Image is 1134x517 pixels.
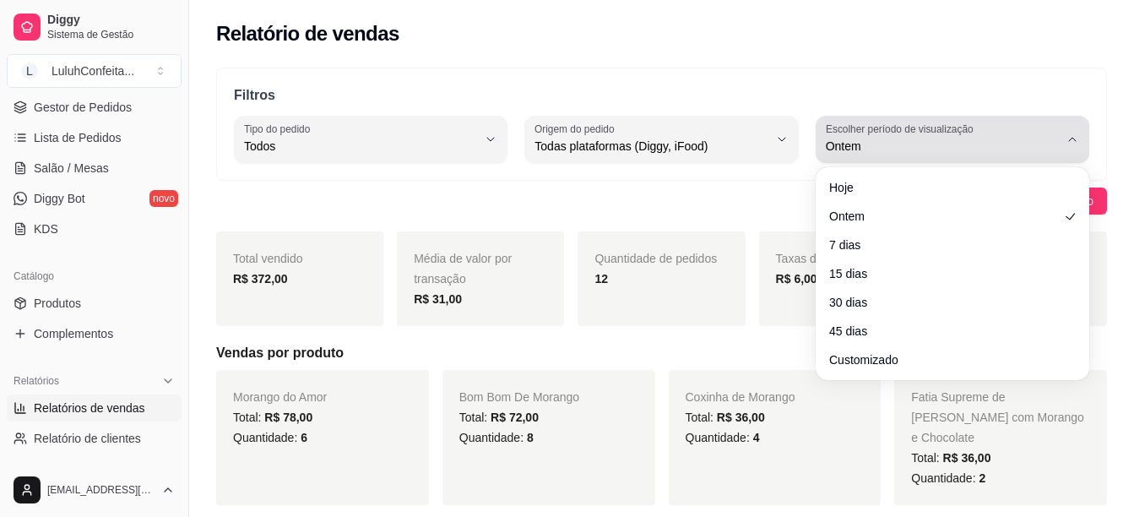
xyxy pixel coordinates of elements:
[459,431,534,444] span: Quantidade:
[911,390,1084,444] span: Fatia Supreme de [PERSON_NAME] com Morango e Chocolate
[34,129,122,146] span: Lista de Pedidos
[216,20,399,47] h2: Relatório de vendas
[233,431,307,444] span: Quantidade:
[753,431,760,444] span: 4
[34,160,109,177] span: Salão / Mesas
[233,390,327,404] span: Morango do Amor
[264,411,312,424] span: R$ 78,00
[34,325,113,342] span: Complementos
[301,431,307,444] span: 6
[829,237,1059,253] span: 7 dias
[34,400,145,416] span: Relatórios de vendas
[686,411,765,424] span: Total:
[234,85,1089,106] p: Filtros
[594,272,608,286] strong: 12
[34,190,85,207] span: Diggy Bot
[491,411,539,424] span: R$ 72,00
[979,471,985,485] span: 2
[21,63,38,79] span: L
[717,411,765,424] span: R$ 36,00
[826,138,1059,155] span: Ontem
[34,99,132,116] span: Gestor de Pedidos
[829,179,1059,196] span: Hoje
[829,323,1059,340] span: 45 dias
[911,451,990,465] span: Total:
[52,63,134,79] div: LuluhConfeita ...
[829,294,1059,311] span: 30 dias
[233,272,288,286] strong: R$ 372,00
[34,430,141,447] span: Relatório de clientes
[459,411,539,424] span: Total:
[216,343,1107,363] h5: Vendas por produto
[534,122,620,136] label: Origem do pedido
[527,431,534,444] span: 8
[47,28,175,41] span: Sistema de Gestão
[47,483,155,497] span: [EMAIL_ADDRESS][PERSON_NAME][DOMAIN_NAME]
[414,252,512,286] span: Média de valor por transação
[829,351,1059,368] span: Customizado
[233,411,312,424] span: Total:
[7,54,182,88] button: Select a team
[594,252,717,265] span: Quantidade de pedidos
[686,431,760,444] span: Quantidade:
[34,460,136,477] span: Relatório de mesas
[414,292,462,306] strong: R$ 31,00
[829,265,1059,282] span: 15 dias
[943,451,991,465] span: R$ 36,00
[244,122,316,136] label: Tipo do pedido
[911,471,985,485] span: Quantidade:
[776,272,817,286] strong: R$ 6,00
[826,122,979,136] label: Escolher período de visualização
[244,138,477,155] span: Todos
[14,374,59,388] span: Relatórios
[47,13,175,28] span: Diggy
[34,220,58,237] span: KDS
[776,252,866,265] span: Taxas de entrega
[233,252,303,265] span: Total vendido
[686,390,795,404] span: Coxinha de Morango
[534,138,768,155] span: Todas plataformas (Diggy, iFood)
[829,208,1059,225] span: Ontem
[34,295,81,312] span: Produtos
[7,263,182,290] div: Catálogo
[459,390,579,404] span: Bom Bom De Morango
